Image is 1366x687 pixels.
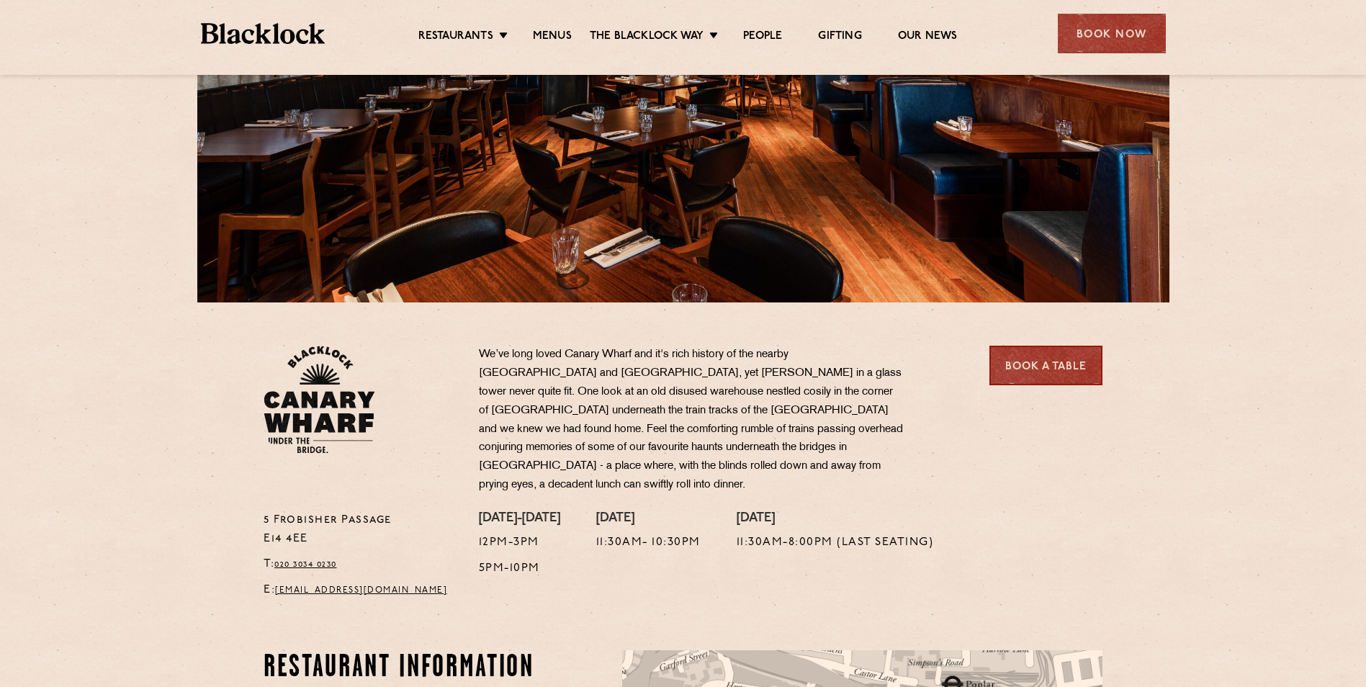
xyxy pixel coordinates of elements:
[1058,14,1166,53] div: Book Now
[596,534,701,552] p: 11:30am- 10:30pm
[479,560,560,578] p: 5pm-10pm
[737,534,934,552] p: 11:30am-8:00pm (Last Seating)
[479,511,560,527] h4: [DATE]-[DATE]
[590,30,704,45] a: The Blacklock Way
[264,346,375,454] img: BL_CW_Logo_Website.svg
[418,30,493,45] a: Restaurants
[737,511,934,527] h4: [DATE]
[989,346,1102,385] a: Book a Table
[264,511,457,549] p: 5 Frobisher Passage E14 4EE
[479,534,560,552] p: 12pm-3pm
[264,555,457,574] p: T:
[533,30,572,45] a: Menus
[479,346,904,495] p: We’ve long loved Canary Wharf and it's rich history of the nearby [GEOGRAPHIC_DATA] and [GEOGRAPH...
[275,586,447,595] a: [EMAIL_ADDRESS][DOMAIN_NAME]
[596,511,701,527] h4: [DATE]
[201,23,325,44] img: BL_Textured_Logo-footer-cropped.svg
[898,30,958,45] a: Our News
[264,650,539,686] h2: Restaurant Information
[743,30,782,45] a: People
[818,30,861,45] a: Gifting
[274,560,337,569] a: 020 3034 0230
[264,581,457,600] p: E:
